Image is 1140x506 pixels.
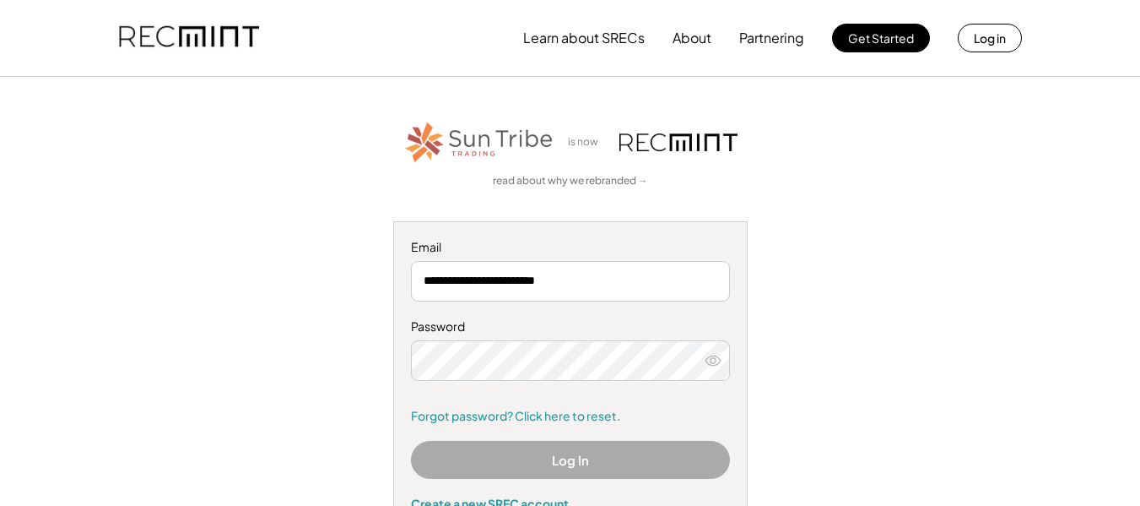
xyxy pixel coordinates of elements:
[403,119,555,166] img: STT_Horizontal_Logo%2B-%2BColor.png
[411,408,730,425] a: Forgot password? Click here to reset.
[958,24,1022,52] button: Log in
[493,174,648,188] a: read about why we rebranded →
[619,133,737,151] img: recmint-logotype%403x.png
[411,239,730,256] div: Email
[411,441,730,479] button: Log In
[411,318,730,335] div: Password
[673,21,711,55] button: About
[564,135,611,150] div: is now
[523,21,645,55] button: Learn about SRECs
[832,24,930,52] button: Get Started
[739,21,804,55] button: Partnering
[119,9,259,67] img: recmint-logotype%403x.png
